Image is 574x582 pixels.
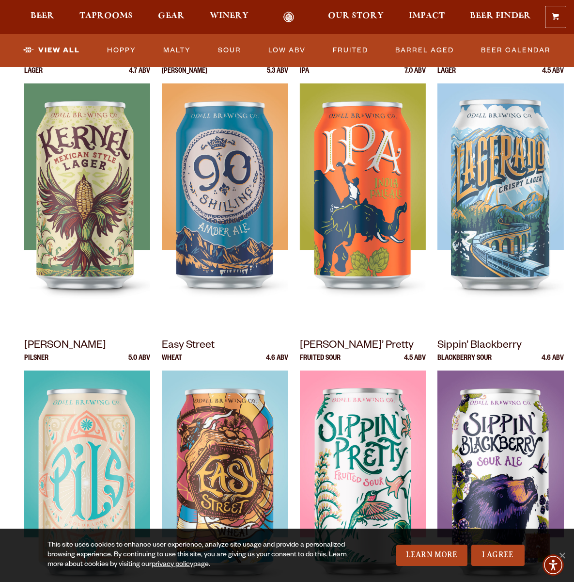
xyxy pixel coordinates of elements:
p: 4.5 ABV [542,68,564,83]
p: Lager [24,68,43,83]
a: Taprooms [73,12,139,23]
p: 4.7 ABV [129,68,150,83]
a: Low ABV [264,39,310,62]
span: Our Story [328,12,384,20]
p: Blackberry Sour [437,355,492,371]
span: Impact [409,12,445,20]
p: IPA [300,68,309,83]
img: IPA [300,83,426,326]
a: privacy policy [152,561,193,569]
span: Beer [31,12,54,20]
a: Sour [214,39,245,62]
p: 5.0 ABV [128,355,150,371]
a: Barrel Aged [391,39,458,62]
p: 4.5 ABV [404,355,426,371]
p: Easy Street [162,338,288,355]
img: 90 Shilling Ale [162,83,288,326]
a: Beer Finder [464,12,537,23]
a: Beer [24,12,61,23]
span: Gear [158,12,185,20]
a: Hoppy [103,39,140,62]
p: 5.3 ABV [267,68,288,83]
a: Malty [159,39,195,62]
a: Lagerado Lager 4.5 ABV Lagerado Lagerado [437,50,563,326]
p: Lager [437,68,456,83]
a: Winery [203,12,255,23]
span: Beer Finder [470,12,531,20]
div: This site uses cookies to enhance user experience, analyze site usage and provide a personalized ... [47,541,363,570]
div: Accessibility Menu [543,554,564,576]
a: Odell Home [270,12,307,23]
img: Lagerado [437,83,563,326]
a: View All [19,39,84,62]
a: Our Story [322,12,390,23]
p: 4.6 ABV [266,355,288,371]
a: Impact [403,12,451,23]
p: Fruited Sour [300,355,341,371]
a: Learn More [396,545,467,566]
a: Kernel Lager 4.7 ABV Kernel Kernel [24,50,150,326]
img: Kernel [24,83,150,326]
a: Beer Calendar [477,39,555,62]
p: Sippin’ Blackberry [437,338,563,355]
a: Fruited [329,39,372,62]
p: Wheat [162,355,182,371]
p: 4.6 ABV [542,355,564,371]
a: I Agree [471,545,525,566]
p: Pilsner [24,355,48,371]
a: Gear [152,12,191,23]
span: Taprooms [79,12,133,20]
a: IPA IPA 7.0 ABV IPA IPA [300,50,426,326]
p: [PERSON_NAME] [24,338,150,355]
p: 7.0 ABV [404,68,426,83]
p: [PERSON_NAME] [162,68,207,83]
a: 90 Shilling Ale [PERSON_NAME] 5.3 ABV 90 Shilling Ale 90 Shilling Ale [162,50,288,326]
span: Winery [210,12,248,20]
p: [PERSON_NAME]’ Pretty [300,338,426,355]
